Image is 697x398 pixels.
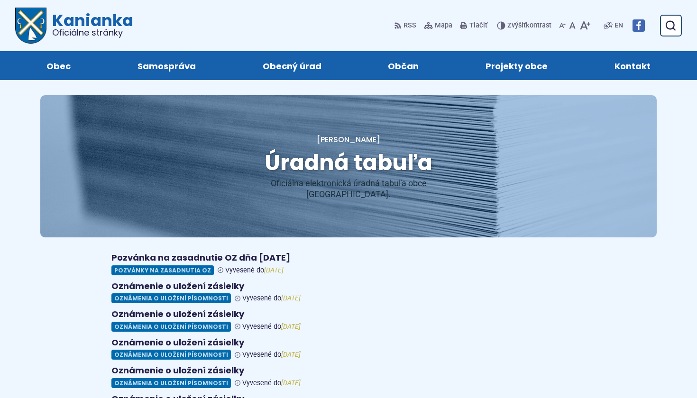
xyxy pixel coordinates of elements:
a: Pozvánka na zasadnutie OZ dňa [DATE] Pozvánky na zasadnutia OZ Vyvesené do[DATE] [111,253,586,275]
a: RSS [394,16,418,36]
span: Obecný úrad [263,51,321,80]
span: Občan [388,51,419,80]
span: Mapa [435,20,452,31]
p: Oficiálna elektronická úradná tabuľa obce [GEOGRAPHIC_DATA]. [235,178,462,199]
a: Projekty obce [462,51,572,80]
span: Obec [46,51,71,80]
button: Zväčšiť veľkosť písma [578,16,592,36]
h4: Oznámenie o uložení zásielky [111,337,586,348]
span: EN [614,20,623,31]
h4: Oznámenie o uložení zásielky [111,281,586,292]
span: Úradná tabuľa [265,147,432,178]
a: Obecný úrad [238,51,345,80]
a: Oznámenie o uložení zásielky Oznámenia o uložení písomnosti Vyvesené do[DATE] [111,281,586,304]
span: Tlačiť [469,22,487,30]
img: Prejsť na Facebook stránku [633,19,645,32]
a: Občan [364,51,443,80]
a: Oznámenie o uložení zásielky Oznámenia o uložení písomnosti Vyvesené do[DATE] [111,309,586,332]
button: Zmenšiť veľkosť písma [557,16,568,36]
img: Prejsť na domovskú stránku [15,8,46,44]
a: Kontakt [590,51,674,80]
span: RSS [404,20,416,31]
a: Mapa [422,16,454,36]
span: kontrast [507,22,551,30]
a: [PERSON_NAME] [317,134,380,145]
button: Zvýšiťkontrast [497,16,553,36]
a: Obec [23,51,95,80]
a: EN [613,20,625,31]
a: Oznámenie o uložení zásielky Oznámenia o uložení písomnosti Vyvesené do[DATE] [111,365,586,388]
span: Projekty obce [486,51,548,80]
button: Tlačiť [458,16,489,36]
h4: Oznámenie o uložení zásielky [111,309,586,320]
h4: Oznámenie o uložení zásielky [111,365,586,376]
h4: Pozvánka na zasadnutie OZ dňa [DATE] [111,253,586,263]
span: Kanianka [46,12,133,37]
a: Logo Kanianka, prejsť na domovskú stránku. [15,8,133,44]
a: Samospráva [114,51,220,80]
span: Kontakt [614,51,651,80]
a: Oznámenie o uložení zásielky Oznámenia o uložení písomnosti Vyvesené do[DATE] [111,337,586,360]
span: Zvýšiť [507,21,526,29]
span: Samospráva [138,51,196,80]
button: Nastaviť pôvodnú veľkosť písma [568,16,578,36]
span: Oficiálne stránky [52,28,133,37]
